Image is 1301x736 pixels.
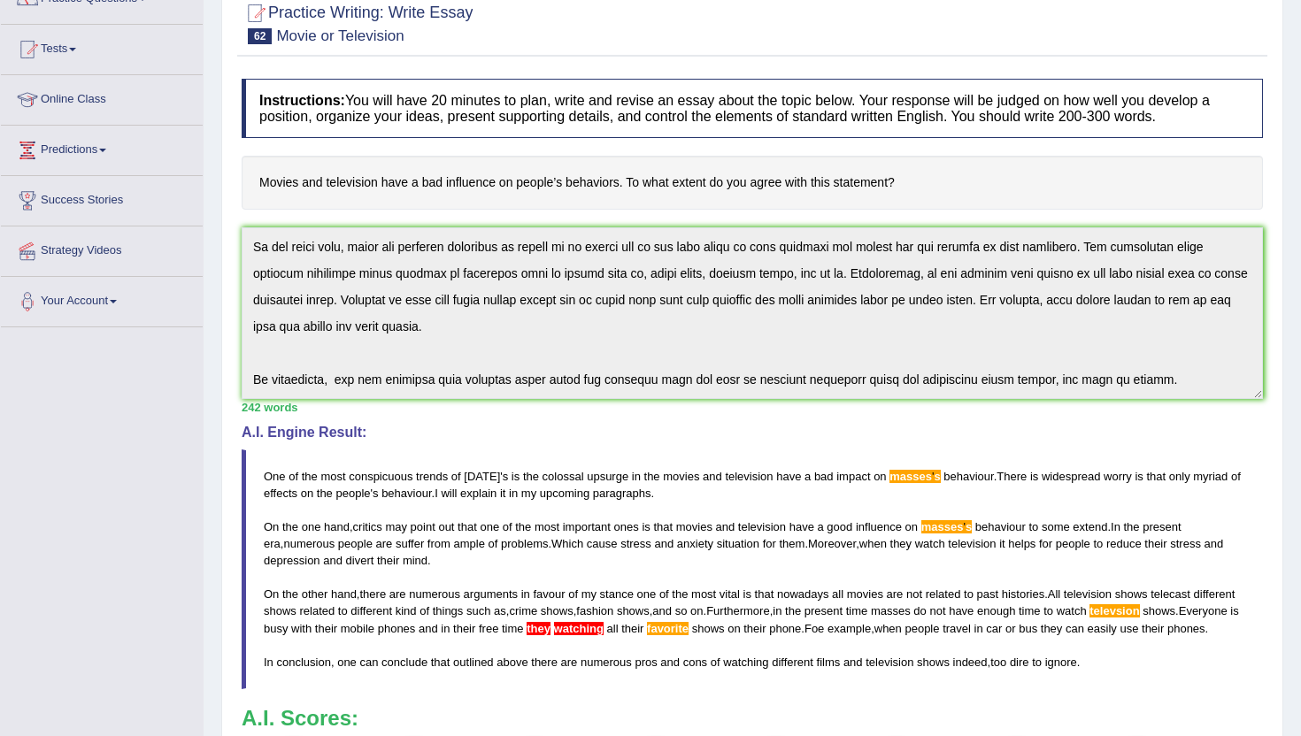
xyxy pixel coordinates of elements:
[554,622,604,635] span: A verb seems to be missing. Did you mean “they’re watching”, “they are watching”, or “they were w...
[926,587,961,601] span: related
[509,604,537,617] span: crime
[1205,537,1224,550] span: and
[1064,587,1112,601] span: television
[335,655,338,669] span: Possible typo: you repeated a whitespace (did you mean: )
[999,537,1005,550] span: it
[501,537,548,550] span: problems
[335,487,370,500] span: people
[264,622,288,635] span: busy
[1120,622,1138,635] span: use
[676,520,712,533] span: movies
[887,587,904,601] span: are
[411,520,435,533] span: point
[832,587,843,601] span: all
[789,520,814,533] span: have
[376,537,393,550] span: are
[378,622,416,635] span: phones
[381,487,431,500] span: behaviour
[785,604,801,617] span: the
[1194,587,1236,601] span: different
[755,587,774,601] span: that
[966,520,972,533] span: Did you mean “masse’s” or “masses'”?
[503,520,512,533] span: of
[1231,470,1241,483] span: of
[466,604,490,617] span: such
[915,537,945,550] span: watch
[1104,470,1132,483] span: worry
[675,604,688,617] span: so
[776,470,801,483] span: have
[420,604,429,617] span: of
[551,537,583,550] span: Which
[242,156,1263,210] h4: Movies and television have a bad influence on people’s behaviors. To what extent do you agree wit...
[531,655,558,669] span: there
[964,587,974,601] span: to
[435,487,438,500] span: I
[587,537,618,550] span: cause
[1066,622,1084,635] span: can
[541,604,574,617] span: shows
[489,537,498,550] span: of
[282,520,298,533] span: the
[264,655,273,669] span: In
[497,655,527,669] span: above
[738,520,786,533] span: television
[453,655,494,669] span: outlined
[1143,520,1181,533] span: present
[1,226,203,271] a: Strategy Videos
[581,655,632,669] span: numerous
[521,487,536,500] span: my
[804,470,811,483] span: a
[856,520,902,533] span: influence
[600,587,634,601] span: stance
[677,537,713,550] span: anxiety
[672,587,688,601] span: the
[509,487,518,500] span: in
[847,587,883,601] span: movies
[727,622,740,635] span: on
[1,176,203,220] a: Success Stories
[818,520,824,533] span: a
[663,470,699,483] span: movies
[1093,537,1103,550] span: to
[338,537,373,550] span: people
[948,537,996,550] span: television
[433,604,464,617] span: things
[1019,622,1037,635] span: bus
[389,587,406,601] span: are
[242,425,1263,441] h4: A.I. Engine Result:
[521,587,530,601] span: in
[660,655,680,669] span: and
[409,587,460,601] span: numerous
[438,520,454,533] span: out
[1041,622,1063,635] span: they
[264,537,281,550] span: era
[720,587,740,601] span: vital
[977,604,1015,617] span: enough
[458,520,477,533] span: that
[717,537,759,550] span: situation
[1028,520,1038,533] span: to
[1,126,203,170] a: Predictions
[614,520,639,533] span: ones
[301,487,313,500] span: on
[905,622,939,635] span: people
[563,520,611,533] span: important
[1124,520,1140,533] span: the
[986,622,1002,635] span: car
[814,470,834,483] span: bad
[846,604,868,617] span: time
[974,622,983,635] span: in
[777,587,829,601] span: nowadays
[779,537,804,550] span: them
[836,470,870,483] span: impact
[647,622,689,635] span: Possible spelling mistake. ‘favorite’ is American English. (did you mean: favourite)
[540,487,589,500] span: upcoming
[324,520,350,533] span: hand
[932,470,934,483] span: Did you mean “masse’s” or “masses'”?
[871,604,911,617] span: masses
[377,554,399,567] span: their
[804,622,824,635] span: Foe
[607,622,619,635] span: all
[743,587,751,601] span: is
